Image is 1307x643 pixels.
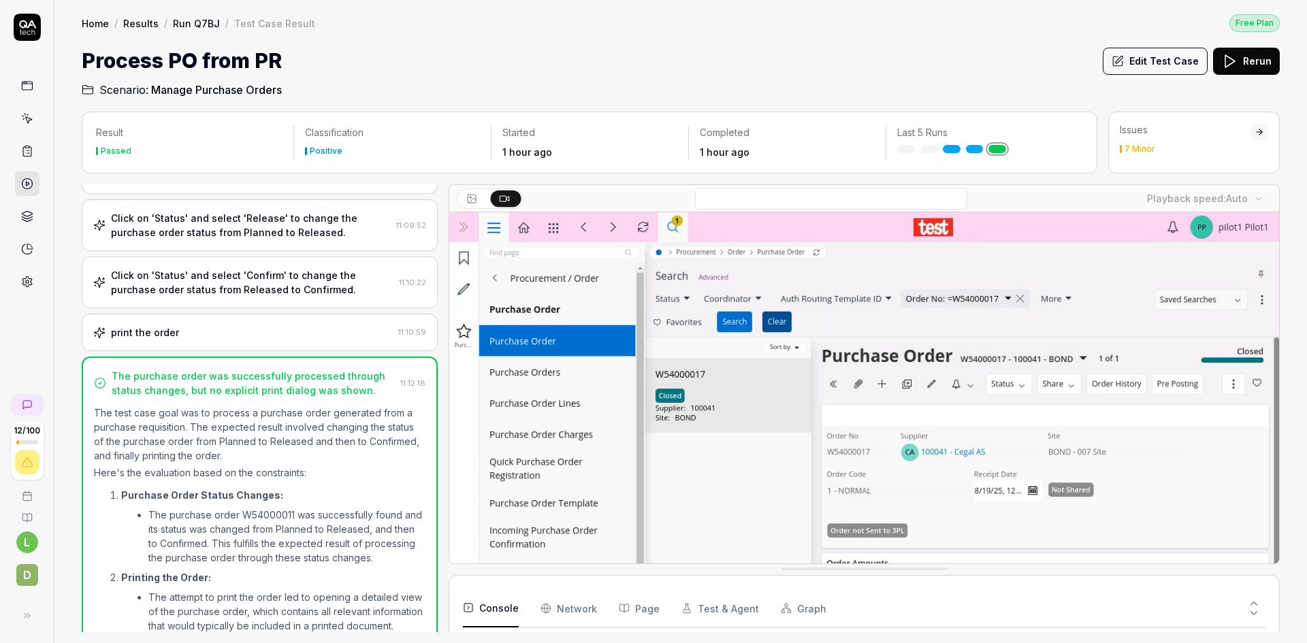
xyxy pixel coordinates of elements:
[82,82,282,98] a: Scenario:Manage Purchase Orders
[14,427,40,435] span: 12 / 100
[121,572,211,583] strong: Printing the Order:
[700,126,875,139] p: Completed
[400,378,425,388] time: 11:12:18
[1120,123,1250,137] div: Issues
[1213,48,1280,75] button: Rerun
[781,589,826,627] button: Graph
[148,508,425,565] li: The purchase order W54000011 was successfully found and its status was changed from Planned to Re...
[11,394,44,416] a: New conversation
[101,147,131,155] div: Passed
[1229,14,1280,32] button: Free Plan
[111,211,391,240] div: Click on 'Status' and select 'Release' to change the purchase order status from Planned to Released.
[5,553,48,589] button: D
[396,220,426,230] time: 11:09:52
[398,327,426,337] time: 11:10:59
[123,16,159,30] a: Results
[225,16,229,30] div: /
[1103,48,1208,75] button: Edit Test Case
[305,126,480,139] p: Classification
[164,16,167,30] div: /
[111,325,179,340] div: print the order
[151,82,282,98] span: Manage Purchase Orders
[94,465,425,480] p: Here's the evaluation based on the constraints:
[502,146,552,158] time: 1 hour ago
[94,406,425,463] p: The test case goal was to process a purchase order generated from a purchase requisition. The exp...
[16,531,38,553] button: l
[681,589,759,627] button: Test & Agent
[1125,145,1155,153] div: 7 Minor
[310,147,342,155] div: Positive
[96,126,283,139] p: Result
[463,589,519,627] button: Console
[897,126,1072,139] p: Last 5 Runs
[82,16,109,30] a: Home
[5,501,48,523] a: Documentation
[112,369,395,397] div: The purchase order was successfully processed through status changes, but no explicit print dialo...
[173,16,220,30] a: Run Q7BJ
[82,46,282,76] h1: Process PO from PR
[540,589,597,627] button: Network
[114,16,118,30] div: /
[111,268,393,297] div: Click on 'Status' and select 'Confirm' to change the purchase order status from Released to Confi...
[502,126,677,139] p: Started
[97,82,148,98] span: Scenario:
[700,146,749,158] time: 1 hour ago
[399,278,426,287] time: 11:10:22
[16,564,38,586] span: D
[5,480,48,501] a: Book a call with us
[234,16,315,30] div: Test Case Result
[121,489,283,501] strong: Purchase Order Status Changes:
[619,589,660,627] button: Page
[1147,191,1248,205] div: Playback speed:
